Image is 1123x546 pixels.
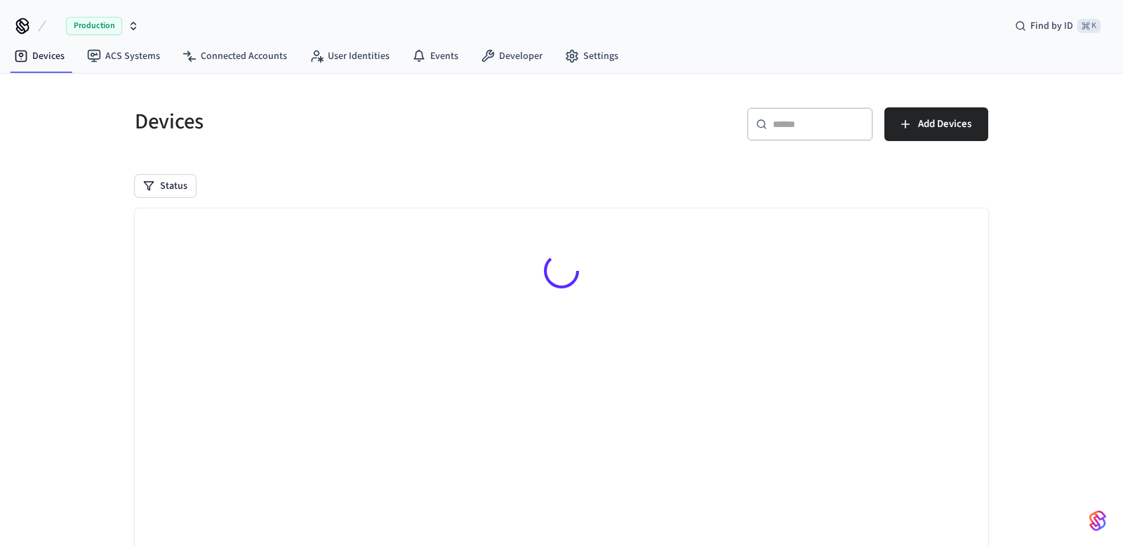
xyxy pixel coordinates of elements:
[76,44,171,69] a: ACS Systems
[135,175,196,197] button: Status
[470,44,554,69] a: Developer
[135,107,553,136] h5: Devices
[884,107,988,141] button: Add Devices
[1004,13,1112,39] div: Find by ID⌘ K
[918,115,971,133] span: Add Devices
[1089,510,1106,532] img: SeamLogoGradient.69752ec5.svg
[298,44,401,69] a: User Identities
[1030,19,1073,33] span: Find by ID
[554,44,630,69] a: Settings
[401,44,470,69] a: Events
[66,17,122,35] span: Production
[171,44,298,69] a: Connected Accounts
[1077,19,1101,33] span: ⌘ K
[3,44,76,69] a: Devices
